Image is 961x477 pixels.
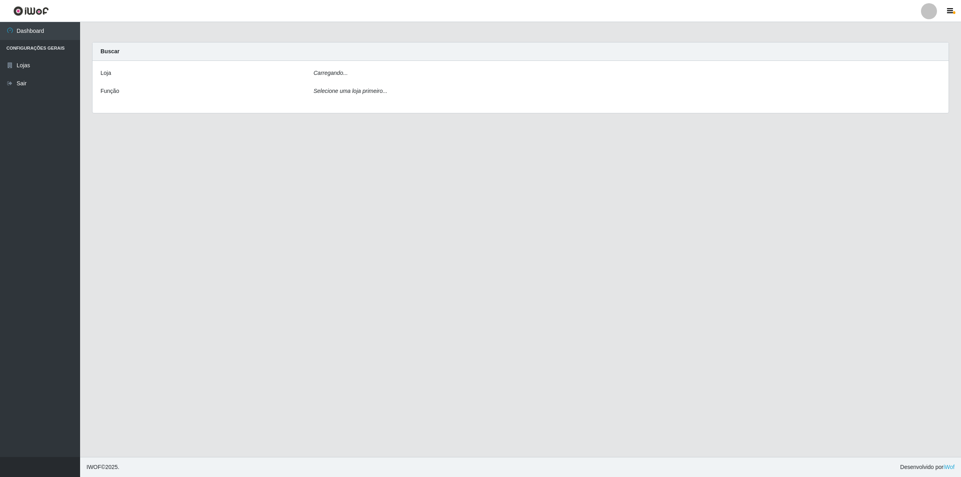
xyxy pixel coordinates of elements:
[314,88,387,94] i: Selecione uma loja primeiro...
[101,48,119,54] strong: Buscar
[101,69,111,77] label: Loja
[314,70,348,76] i: Carregando...
[86,464,101,470] span: IWOF
[900,463,955,471] span: Desenvolvido por
[86,463,119,471] span: © 2025 .
[101,87,119,95] label: Função
[13,6,49,16] img: CoreUI Logo
[943,464,955,470] a: iWof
